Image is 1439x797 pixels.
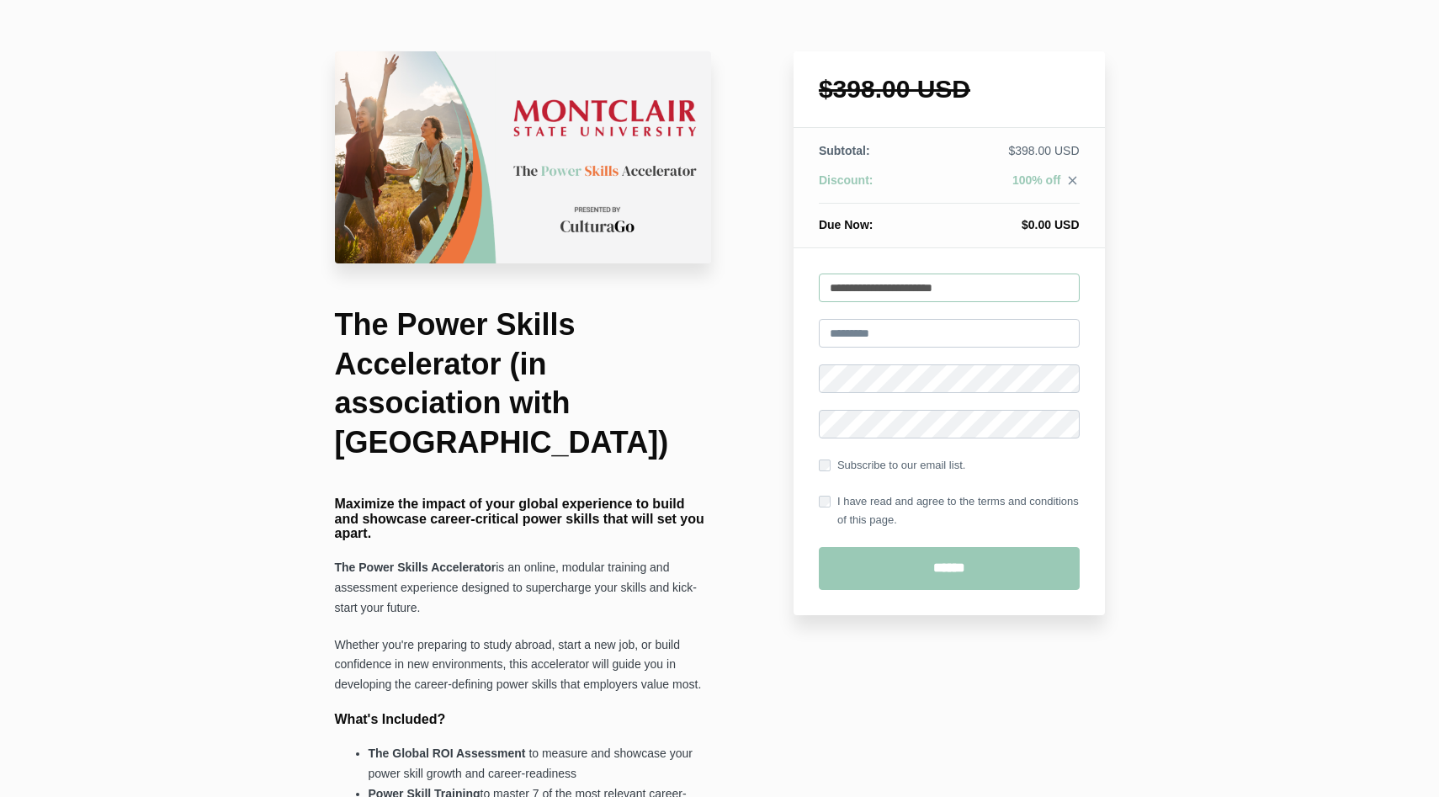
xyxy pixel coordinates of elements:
h1: The Power Skills Accelerator (in association with [GEOGRAPHIC_DATA]) [335,306,712,463]
i: close [1065,173,1080,188]
p: Whether you're preparing to study abroad, start a new job, or build confidence in new environment... [335,635,712,696]
label: Subscribe to our email list. [819,456,965,475]
a: close [1061,173,1080,192]
span: Subtotal: [819,144,870,157]
img: 22c75da-26a4-67b4-fa6d-d7146dedb322_Montclair.png [335,51,712,263]
h4: What's Included? [335,712,712,727]
input: I have read and agree to the terms and conditions of this page. [819,496,831,507]
th: Due Now: [819,204,932,234]
input: Subscribe to our email list. [819,460,831,471]
strong: The Power Skills Accelerator [335,561,496,574]
span: 100% off [1012,173,1061,187]
th: Discount: [819,172,932,204]
span: $0.00 USD [1022,218,1079,231]
td: $398.00 USD [932,142,1079,172]
li: to measure and showcase your power skill growth and career-readiness [369,744,712,784]
h1: $398.00 USD [819,77,1080,102]
label: I have read and agree to the terms and conditions of this page. [819,492,1080,529]
h4: Maximize the impact of your global experience to build and showcase career-critical power skills ... [335,497,712,541]
strong: The Global ROI Assessment [369,747,526,760]
p: is an online, modular training and assessment experience designed to supercharge your skills and ... [335,558,712,619]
